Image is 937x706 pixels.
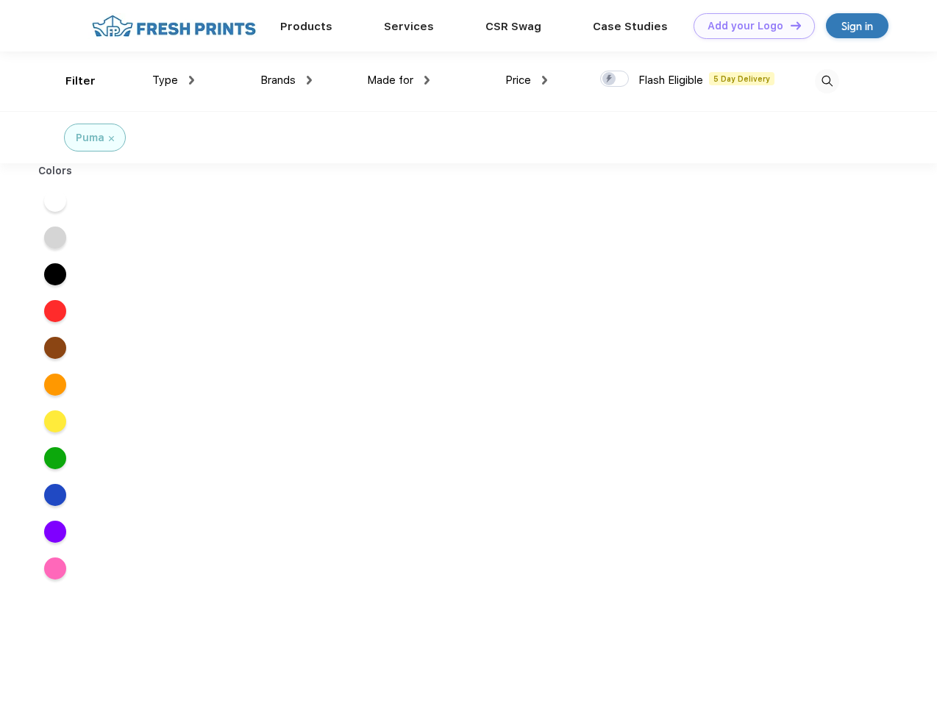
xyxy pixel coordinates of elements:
[260,74,296,87] span: Brands
[88,13,260,39] img: fo%20logo%202.webp
[384,20,434,33] a: Services
[708,20,783,32] div: Add your Logo
[485,20,541,33] a: CSR Swag
[109,136,114,141] img: filter_cancel.svg
[826,13,888,38] a: Sign in
[27,163,84,179] div: Colors
[841,18,873,35] div: Sign in
[542,76,547,85] img: dropdown.png
[307,76,312,85] img: dropdown.png
[424,76,430,85] img: dropdown.png
[367,74,413,87] span: Made for
[189,76,194,85] img: dropdown.png
[505,74,531,87] span: Price
[709,72,774,85] span: 5 Day Delivery
[76,130,104,146] div: Puma
[152,74,178,87] span: Type
[65,73,96,90] div: Filter
[815,69,839,93] img: desktop_search.svg
[280,20,332,33] a: Products
[638,74,703,87] span: Flash Eligible
[791,21,801,29] img: DT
